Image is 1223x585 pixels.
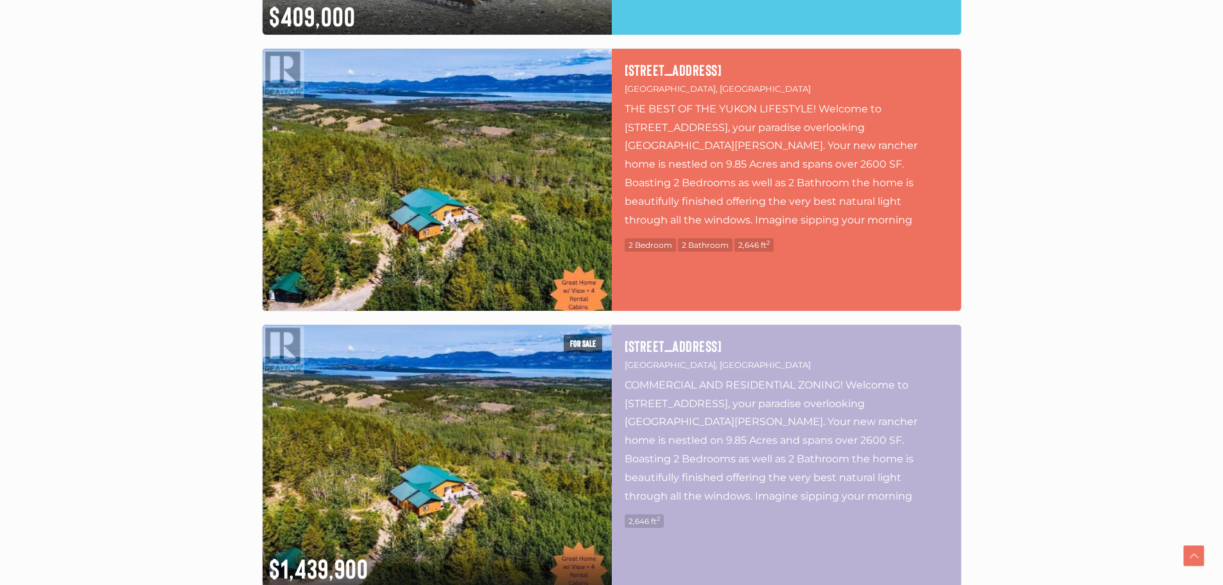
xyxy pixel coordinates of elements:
[734,238,774,252] span: 2,646 ft
[625,62,948,78] a: [STREET_ADDRESS]
[657,515,660,522] sup: 2
[263,49,612,311] img: 1745 NORTH KLONDIKE HIGHWAY, Whitehorse North, Yukon
[625,358,948,372] p: [GEOGRAPHIC_DATA], [GEOGRAPHIC_DATA]
[625,238,676,252] span: 2 Bedroom
[625,100,948,229] p: THE BEST OF THE YUKON LIFESTYLE! Welcome to [STREET_ADDRESS], your paradise overlooking [GEOGRAPH...
[625,376,948,505] p: COMMERCIAL AND RESIDENTIAL ZONING! Welcome to [STREET_ADDRESS], your paradise overlooking [GEOGRA...
[767,239,770,246] sup: 2
[678,238,733,252] span: 2 Bathroom
[625,338,948,354] a: [STREET_ADDRESS]
[625,514,664,528] span: 2,646 ft
[564,335,602,353] span: For sale
[625,82,948,96] p: [GEOGRAPHIC_DATA], [GEOGRAPHIC_DATA]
